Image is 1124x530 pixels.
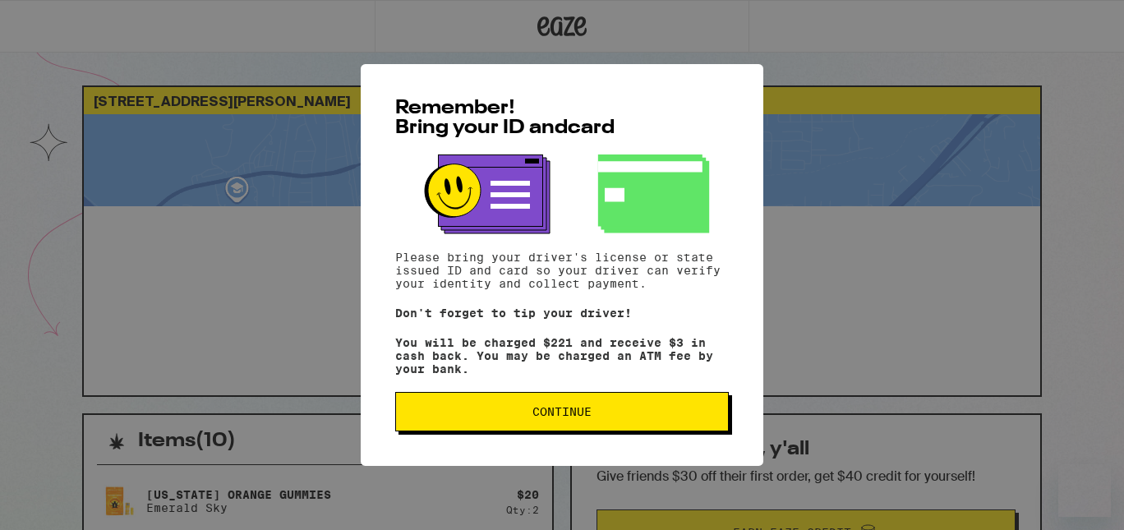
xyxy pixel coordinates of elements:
button: Continue [395,392,729,431]
iframe: Button to launch messaging window [1058,464,1111,517]
p: Don't forget to tip your driver! [395,306,729,320]
p: You will be charged $221 and receive $3 in cash back. You may be charged an ATM fee by your bank. [395,336,729,376]
p: Please bring your driver's license or state issued ID and card so your driver can verify your ide... [395,251,729,290]
span: Remember! Bring your ID and card [395,99,615,138]
span: Continue [532,406,592,417]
